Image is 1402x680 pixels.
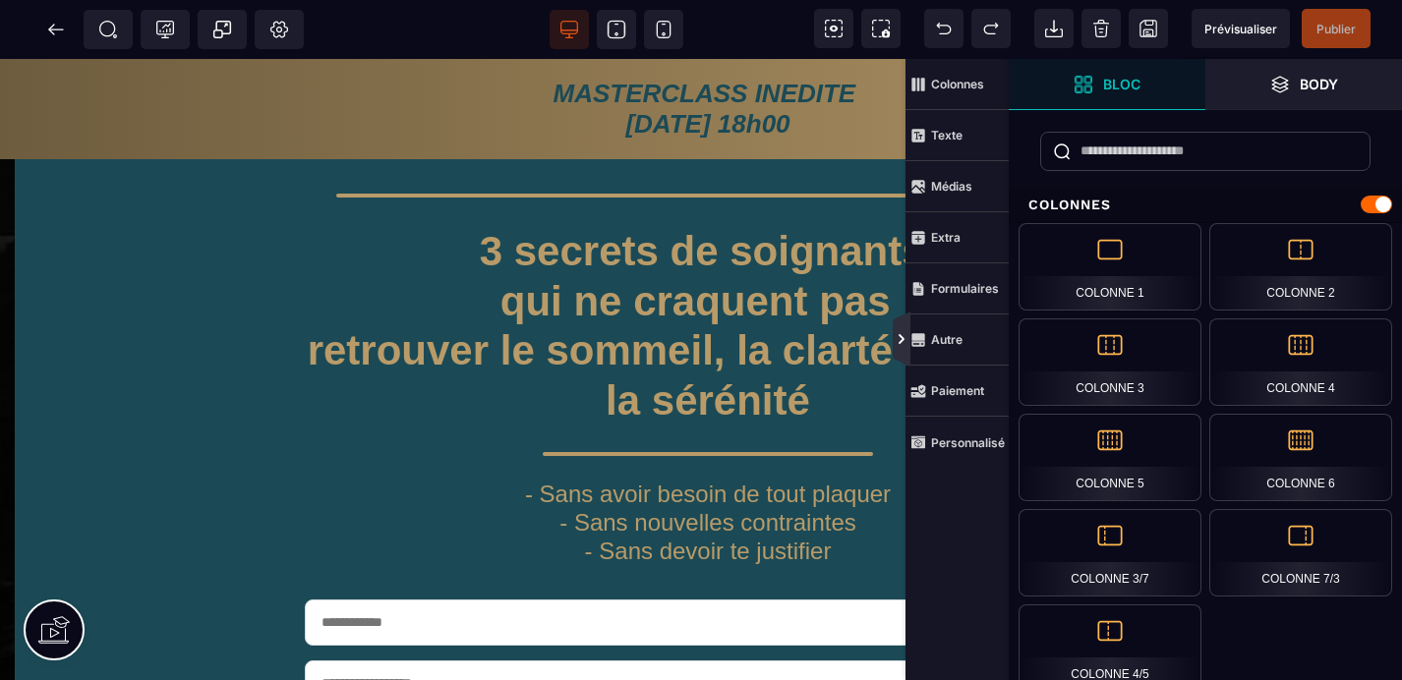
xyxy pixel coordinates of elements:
[1302,9,1371,48] span: Enregistrer le contenu
[1316,22,1356,36] span: Publier
[905,366,1009,417] span: Paiement
[1129,9,1168,48] span: Enregistrer
[905,59,1009,110] span: Colonnes
[1034,9,1074,48] span: Importer
[931,128,963,142] strong: Texte
[1103,77,1140,91] strong: Bloc
[905,417,1009,468] span: Personnalisé
[971,9,1011,48] span: Rétablir
[1009,187,1402,223] div: Colonnes
[905,263,1009,314] span: Formulaires
[931,179,972,194] strong: Médias
[931,77,984,91] strong: Colonnes
[597,10,636,49] span: Voir tablette
[1204,22,1277,36] span: Prévisualiser
[29,15,1386,85] text: MASTERCLASS INEDITE [DATE] 18h00
[1205,59,1402,110] span: Ouvrir les calques
[1081,9,1121,48] span: Nettoyage
[212,20,232,39] span: Popup
[1300,77,1338,91] strong: Body
[84,10,133,49] span: Métadata SEO
[1019,223,1201,311] div: Colonne 1
[924,9,964,48] span: Défaire
[1019,318,1201,406] div: Colonne 3
[295,417,1121,506] h1: - Sans avoir besoin de tout plaquer - Sans nouvelles contraintes - Sans devoir te justifier
[295,158,1121,376] h1: 3 secrets de soignants qui ne craquent pas : retrouver le sommeil, la clarté mentale et la sérénité
[1192,9,1290,48] span: Aperçu
[269,20,289,39] span: Réglages Body
[931,332,963,347] strong: Autre
[155,20,175,39] span: Tracking
[905,161,1009,212] span: Médias
[1019,509,1201,596] div: Colonne 3/7
[141,10,190,49] span: Code de suivi
[931,230,961,245] strong: Extra
[814,9,853,48] span: Voir les composants
[931,435,1005,450] strong: Personnalisé
[550,10,589,49] span: Voir bureau
[1209,509,1392,596] div: Colonne 7/3
[1009,311,1028,369] span: Afficher les vues
[1209,414,1392,501] div: Colonne 6
[861,9,901,48] span: Capture d'écran
[905,314,1009,366] span: Autre
[1009,59,1205,110] span: Ouvrir les blocs
[905,110,1009,161] span: Texte
[1019,414,1201,501] div: Colonne 5
[931,281,999,296] strong: Formulaires
[1209,223,1392,311] div: Colonne 2
[98,20,118,39] span: SEO
[644,10,683,49] span: Voir mobile
[905,212,1009,263] span: Extra
[1209,318,1392,406] div: Colonne 4
[36,10,76,49] span: Retour
[198,10,247,49] span: Créer une alerte modale
[255,10,304,49] span: Favicon
[931,383,984,398] strong: Paiement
